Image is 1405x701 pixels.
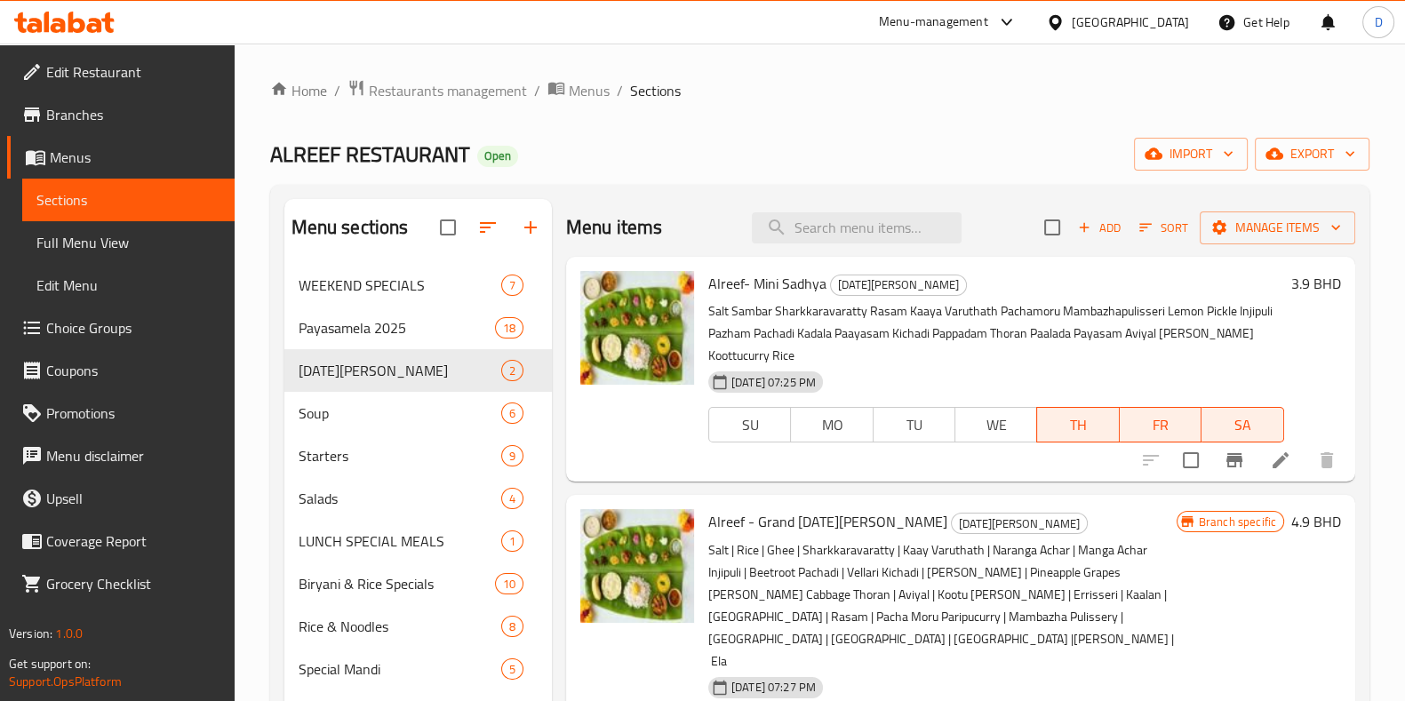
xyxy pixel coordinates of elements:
span: [DATE][PERSON_NAME] [831,275,966,295]
span: import [1148,143,1233,165]
p: Salt | Rice | Ghee | Sharkkaravaratty | Kaay Varuthath | Naranga Achar | Manga Achar Injipuli | B... [708,539,1177,673]
div: Onam Sadhya [299,360,501,381]
div: [GEOGRAPHIC_DATA] [1072,12,1189,32]
span: Alreef- Mini Sadhya [708,270,826,297]
span: WEEKEND SPECIALS [299,275,501,296]
button: Sort [1135,214,1193,242]
span: Rice & Noodles [299,616,501,637]
span: Sort [1139,218,1188,238]
div: Payasamela 2025 [299,317,495,339]
button: Branch-specific-item [1213,439,1256,482]
span: TU [881,412,948,438]
div: items [501,402,523,424]
span: Coverage Report [46,530,220,552]
span: Add [1075,218,1123,238]
span: 10 [496,576,523,593]
span: Open [477,148,518,163]
span: 8 [502,618,523,635]
span: Sort items [1128,214,1200,242]
a: Upsell [7,477,235,520]
div: Special Mandi [299,658,501,680]
div: items [501,616,523,637]
span: Restaurants management [369,80,527,101]
span: Biryani & Rice Specials [299,573,495,594]
button: delete [1305,439,1348,482]
button: TU [873,407,955,442]
a: Branches [7,93,235,136]
div: Starters9 [284,434,552,477]
span: Menus [50,147,220,168]
a: Sections [22,179,235,221]
a: Menu disclaimer [7,434,235,477]
div: LUNCH SPECIAL MEALS1 [284,520,552,562]
img: Alreef - Grand Onam Sadhya [580,509,694,623]
span: Add item [1071,214,1128,242]
span: Sort sections [467,206,509,249]
button: export [1255,138,1369,171]
img: Alreef- Mini Sadhya [580,271,694,385]
a: Edit Restaurant [7,51,235,93]
span: Branch specific [1192,514,1283,530]
a: Support.OpsPlatform [9,670,122,693]
button: WE [954,407,1037,442]
span: Version: [9,622,52,645]
button: SA [1201,407,1284,442]
div: Soup6 [284,392,552,434]
button: TH [1036,407,1119,442]
div: Rice & Noodles8 [284,605,552,648]
span: MO [798,412,866,438]
button: SU [708,407,791,442]
div: items [501,488,523,509]
div: Onam Sadhya [830,275,967,296]
span: Menu disclaimer [46,445,220,466]
div: items [495,317,523,339]
a: Menus [547,79,610,102]
a: Coupons [7,349,235,392]
li: / [534,80,540,101]
div: Biryani & Rice Specials10 [284,562,552,605]
h2: Menu items [566,214,663,241]
a: Choice Groups [7,307,235,349]
span: Salads [299,488,501,509]
span: Choice Groups [46,317,220,339]
span: 4 [502,490,523,507]
div: Onam Sadhya [951,513,1088,534]
span: Upsell [46,488,220,509]
span: Edit Menu [36,275,220,296]
span: 5 [502,661,523,678]
div: [DATE][PERSON_NAME]2 [284,349,552,392]
a: Restaurants management [347,79,527,102]
button: Add [1071,214,1128,242]
button: MO [790,407,873,442]
a: Edit Menu [22,264,235,307]
span: 2 [502,362,523,379]
button: Manage items [1200,211,1355,244]
a: Home [270,80,327,101]
span: Starters [299,445,501,466]
span: Get support on: [9,652,91,675]
span: [DATE] 07:25 PM [724,374,823,391]
span: 9 [502,448,523,465]
span: 1 [502,533,523,550]
span: Manage items [1214,217,1341,239]
span: FR [1127,412,1195,438]
span: D [1374,12,1382,32]
span: Select section [1034,209,1071,246]
a: Grocery Checklist [7,562,235,605]
span: Coupons [46,360,220,381]
span: Soup [299,402,501,424]
span: 7 [502,277,523,294]
p: Salt Sambar Sharkkaravaratty Rasam Kaaya Varuthath Pachamoru Mambazhapulisseri Lemon Pickle Injip... [708,300,1284,367]
span: [DATE][PERSON_NAME] [299,360,501,381]
button: Add section [509,206,552,249]
a: Menus [7,136,235,179]
span: Select to update [1172,442,1209,479]
h6: 3.9 BHD [1291,271,1341,296]
span: Branches [46,104,220,125]
div: Open [477,146,518,167]
div: WEEKEND SPECIALS7 [284,264,552,307]
span: SA [1209,412,1277,438]
span: export [1269,143,1355,165]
